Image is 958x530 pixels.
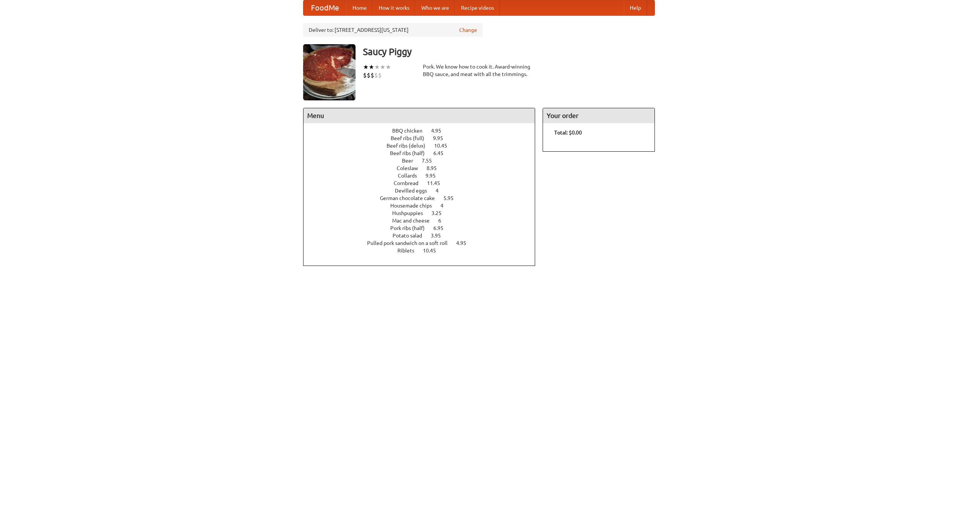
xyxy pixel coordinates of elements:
li: $ [374,71,378,79]
a: Who we are [415,0,455,15]
span: German chocolate cake [380,195,442,201]
li: $ [378,71,382,79]
li: $ [367,71,370,79]
img: angular.jpg [303,44,356,100]
a: Recipe videos [455,0,500,15]
span: 6.45 [433,150,451,156]
span: 8.95 [427,165,444,171]
a: Beef ribs (full) 9.95 [391,135,457,141]
span: Coleslaw [397,165,425,171]
a: Riblets 10.45 [397,248,450,254]
span: 7.55 [422,158,439,164]
div: Deliver to: [STREET_ADDRESS][US_STATE] [303,23,483,37]
a: BBQ chicken 4.95 [392,128,455,134]
span: 10.45 [434,143,455,149]
span: Hushpuppies [392,210,430,216]
span: 9.95 [433,135,451,141]
span: Collards [398,173,424,179]
span: 11.45 [427,180,448,186]
a: Pork ribs (half) 6.95 [390,225,457,231]
span: Riblets [397,248,422,254]
span: Beer [402,158,421,164]
a: Change [459,26,477,34]
a: Collards 9.95 [398,173,449,179]
b: Total: $0.00 [554,130,582,136]
a: Home [347,0,373,15]
span: 4 [440,203,451,209]
span: 10.45 [423,248,443,254]
a: Potato salad 3.95 [393,233,455,239]
a: Housemade chips 4 [390,203,457,209]
a: Help [624,0,647,15]
div: Pork. We know how to cook it. Award-winning BBQ sauce, and meat with all the trimmings. [423,63,535,78]
a: Devilled eggs 4 [395,188,452,194]
a: Beef ribs (half) 6.45 [390,150,457,156]
span: 3.25 [431,210,449,216]
li: ★ [363,63,369,71]
a: Hushpuppies 3.25 [392,210,455,216]
span: Pulled pork sandwich on a soft roll [367,240,455,246]
li: ★ [374,63,380,71]
span: Pork ribs (half) [390,225,432,231]
li: ★ [369,63,374,71]
li: ★ [380,63,385,71]
span: 5.95 [443,195,461,201]
a: FoodMe [303,0,347,15]
span: Cornbread [394,180,426,186]
li: $ [370,71,374,79]
span: 3.95 [431,233,448,239]
a: Beer 7.55 [402,158,446,164]
a: How it works [373,0,415,15]
span: 6.95 [433,225,451,231]
span: 4 [436,188,446,194]
a: Beef ribs (delux) 10.45 [387,143,461,149]
span: 4.95 [431,128,449,134]
span: Potato salad [393,233,430,239]
span: Housemade chips [390,203,439,209]
a: Pulled pork sandwich on a soft roll 4.95 [367,240,480,246]
h4: Menu [303,108,535,123]
a: German chocolate cake 5.95 [380,195,467,201]
span: Beef ribs (full) [391,135,432,141]
span: Devilled eggs [395,188,434,194]
span: Beef ribs (delux) [387,143,433,149]
li: $ [363,71,367,79]
span: 9.95 [425,173,443,179]
span: 4.95 [456,240,474,246]
span: Beef ribs (half) [390,150,432,156]
a: Mac and cheese 6 [392,218,455,224]
a: Coleslaw 8.95 [397,165,451,171]
h3: Saucy Piggy [363,44,655,59]
span: Mac and cheese [392,218,437,224]
span: BBQ chicken [392,128,430,134]
a: Cornbread 11.45 [394,180,454,186]
h4: Your order [543,108,655,123]
span: 6 [438,218,449,224]
li: ★ [385,63,391,71]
